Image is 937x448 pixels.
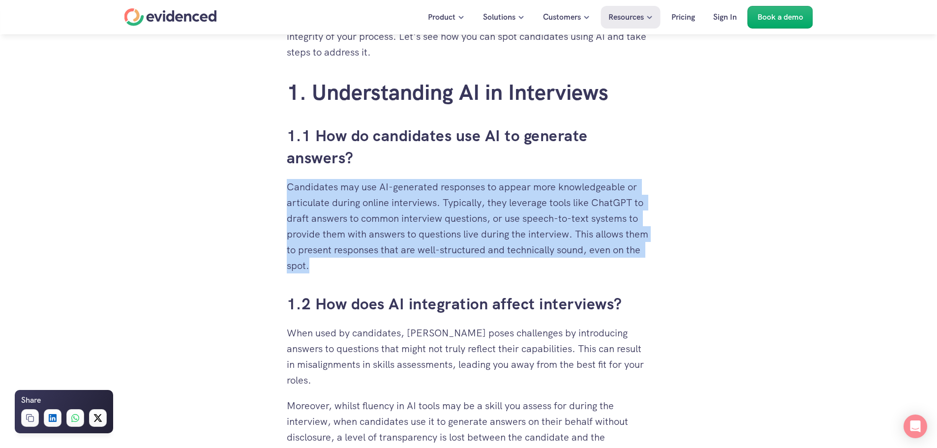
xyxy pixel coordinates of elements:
h6: Share [21,394,41,407]
a: 1.2 How does AI integration affect interviews? [287,294,622,314]
p: Customers [543,11,581,24]
a: 1. Understanding AI in Interviews [287,78,608,106]
a: 1.1 How do candidates use AI to generate answers? [287,125,592,168]
p: Solutions [483,11,515,24]
p: Pricing [671,11,695,24]
a: Sign In [706,6,744,29]
a: Home [124,8,217,26]
p: Book a demo [757,11,803,24]
a: Book a demo [748,6,813,29]
p: Product [428,11,455,24]
p: Candidates may use AI-generated responses to appear more knowledgeable or articulate during onlin... [287,179,651,273]
p: Resources [608,11,644,24]
p: Sign In [713,11,737,24]
a: Pricing [664,6,702,29]
p: When used by candidates, [PERSON_NAME] poses challenges by introducing answers to questions that ... [287,325,651,388]
div: Open Intercom Messenger [904,415,927,438]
